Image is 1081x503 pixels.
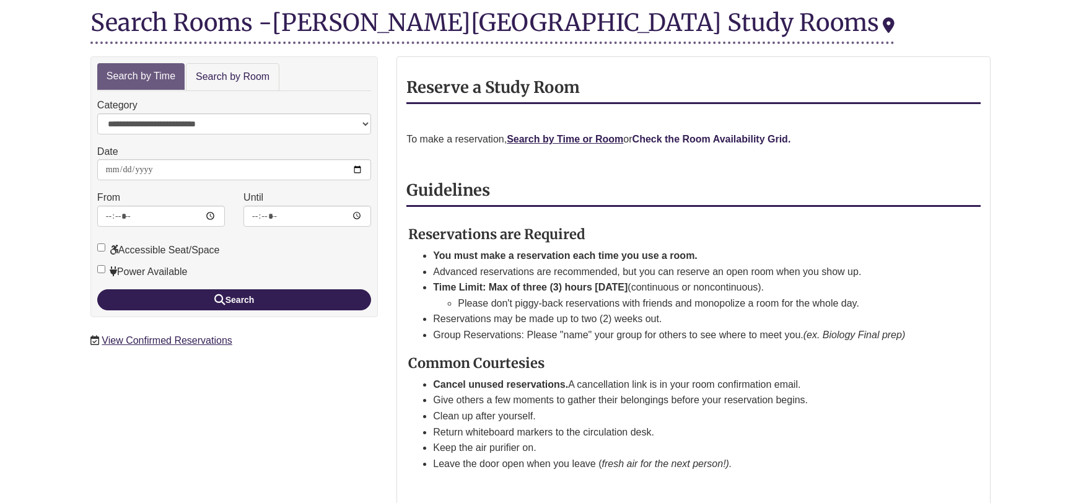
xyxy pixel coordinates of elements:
[632,134,791,144] a: Check the Room Availability Grid.
[90,9,895,44] div: Search Rooms -
[433,279,951,311] li: (continuous or noncontinuous).
[433,456,951,472] li: Leave the door open when you leave (
[602,458,732,469] em: fresh air for the next person!).
[433,377,951,393] li: A cancellation link is in your room confirmation email.
[97,63,185,90] a: Search by Time
[97,144,118,160] label: Date
[507,134,623,144] a: Search by Time or Room
[433,440,951,456] li: Keep the air purifier on.
[433,250,698,261] strong: You must make a reservation each time you use a room.
[97,242,220,258] label: Accessible Seat/Space
[406,180,490,200] strong: Guidelines
[433,327,951,343] li: Group Reservations: Please "name" your group for others to see where to meet you.
[97,190,120,206] label: From
[97,97,138,113] label: Category
[243,190,263,206] label: Until
[433,282,628,292] strong: Time Limit: Max of three (3) hours [DATE]
[803,330,906,340] em: (ex. Biology Final prep)
[433,379,568,390] strong: Cancel unused reservations.
[97,289,371,310] button: Search
[433,311,951,327] li: Reservations may be made up to two (2) weeks out.
[433,264,951,280] li: Advanced reservations are recommended, but you can reserve an open room when you show up.
[97,243,105,251] input: Accessible Seat/Space
[458,295,951,312] li: Please don't piggy-back reservations with friends and monopolize a room for the whole day.
[408,225,585,243] strong: Reservations are Required
[406,131,981,147] p: To make a reservation, or
[408,354,545,372] strong: Common Courtesies
[186,63,279,91] a: Search by Room
[97,265,105,273] input: Power Available
[433,424,951,440] li: Return whiteboard markers to the circulation desk.
[433,408,951,424] li: Clean up after yourself.
[406,77,580,97] strong: Reserve a Study Room
[97,264,188,280] label: Power Available
[272,7,895,37] div: [PERSON_NAME][GEOGRAPHIC_DATA] Study Rooms
[102,335,232,346] a: View Confirmed Reservations
[433,392,951,408] li: Give others a few moments to gather their belongings before your reservation begins.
